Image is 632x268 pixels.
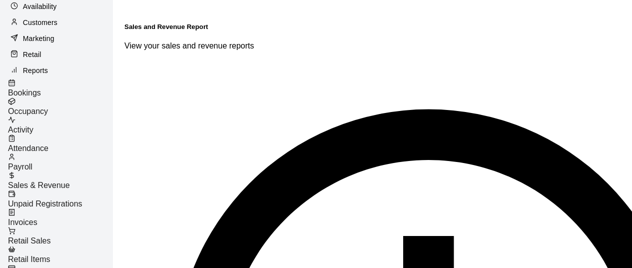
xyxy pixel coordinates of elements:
[23,49,41,59] p: Retail
[8,236,50,245] span: Retail Sales
[8,190,112,208] a: Unpaid Registrations
[8,79,112,97] a: Bookings
[8,153,112,171] a: Payroll
[8,31,104,46] a: Marketing
[8,97,112,116] a: Occupancy
[8,107,48,115] span: Occupancy
[8,125,33,134] span: Activity
[23,65,48,75] p: Reports
[8,63,104,78] a: Reports
[8,255,50,263] span: Retail Items
[8,162,32,171] span: Payroll
[8,245,112,264] a: Retail Items
[23,33,54,43] p: Marketing
[8,88,41,97] span: Bookings
[8,208,112,227] a: Invoices
[23,1,57,11] p: Availability
[8,199,82,208] span: Unpaid Registrations
[8,116,112,134] a: Activity
[8,218,37,226] span: Invoices
[8,144,48,152] span: Attendance
[8,171,112,190] a: Sales & Revenue
[8,181,70,189] span: Sales & Revenue
[8,47,104,62] a: Retail
[23,17,57,27] p: Customers
[8,134,112,153] a: Attendance
[8,15,104,30] a: Customers
[8,227,112,245] a: Retail Sales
